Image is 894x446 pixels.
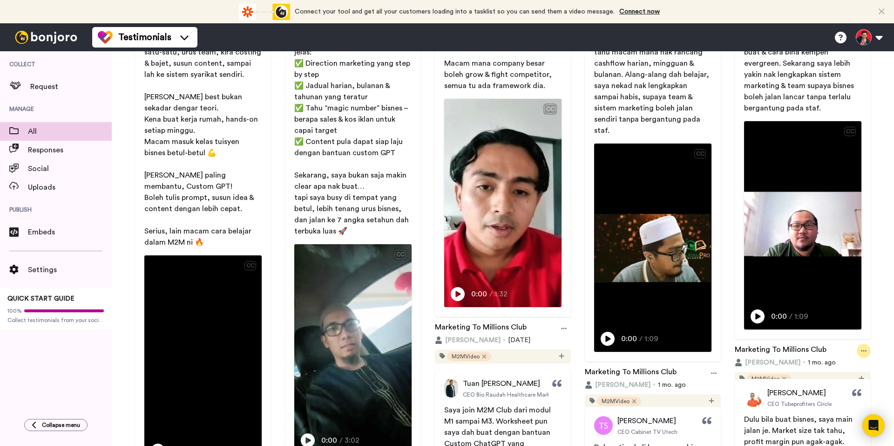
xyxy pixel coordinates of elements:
span: [PERSON_NAME] best bukan sekadar dengar teori. [144,93,244,112]
div: 1 mo. ago [585,380,721,390]
span: Responses [28,144,112,156]
img: tm-color.svg [98,30,113,45]
span: CEO Cabinet TV Utech [617,428,677,436]
span: ✅ Tahu “magic number” bisnes – berapa sales & kos iklan untuk capai target [294,104,410,134]
img: Video Thumbnail [744,121,861,329]
span: 0:00 [621,333,637,344]
span: Tuan [PERSON_NAME] [463,378,540,389]
span: Macam mana company besar boleh grow & fight competitor, semua tu ada framework dia. [444,60,554,89]
span: 0:00 [771,311,787,322]
div: [DATE] [435,336,571,345]
img: bj-logo-header-white.svg [11,31,81,44]
span: 1:32 [494,288,511,300]
span: [PERSON_NAME] [445,336,501,345]
button: [PERSON_NAME] [435,336,501,345]
span: Bila join M2M Club, terus nampak jelas: [294,37,411,56]
span: 1:09 [644,333,661,344]
span: ✅ Content pula dapat siap laju dengan bantuan custom GPT [294,138,405,157]
span: Settings [28,264,112,275]
img: Profile Picture [744,388,763,407]
a: Marketing To Millions Club [585,366,677,380]
button: [PERSON_NAME] [735,358,800,367]
span: [PERSON_NAME] paling membantu, Custom GPT! [144,172,232,190]
span: / [639,333,643,344]
img: Video Thumbnail [444,99,562,307]
span: / [789,311,792,322]
button: [PERSON_NAME] [585,380,650,390]
span: tapi saya busy di tempat yang betul, lebih tenang urus bisnes, [294,194,401,213]
span: 3:02 [345,435,361,446]
div: CC [844,127,856,136]
span: macam mana nak grow produk satu-satu, urus team, kira costing & bajet, susun content, sampai lah ... [144,37,263,78]
span: ✅ Direction marketing yang step by step [294,60,412,78]
span: CEO Bio Raudah Healthcare Marketing Sdn Bhd [463,391,586,398]
span: Serius, lain macam cara belajar dalam M2M ni 🔥 [144,227,253,246]
span: M2MVideo [452,353,480,360]
div: 1 mo. ago [735,358,871,367]
span: 1:09 [794,311,811,322]
div: CC [544,104,556,114]
span: Collect testimonials from your socials [7,316,104,324]
span: QUICK START GUIDE [7,295,74,302]
a: Marketing To Millions Club [735,344,826,358]
span: [PERSON_NAME] [595,380,650,390]
span: [PERSON_NAME] [767,387,826,398]
div: Open Intercom Messenger [862,414,885,437]
span: / [339,435,343,446]
img: Profile Picture [444,379,458,398]
a: Connect now [619,8,660,15]
span: / [489,288,493,300]
span: M2MVideo [752,375,779,383]
span: Uploads [28,182,112,193]
span: dan jalan ke 7 angka setahun dah terbuka luas 🚀 [294,216,411,235]
div: animation [239,4,290,20]
span: ✅ Jadual harian, bulanan & tahunan yang teratur [294,82,392,101]
span: Embeds [28,226,112,238]
span: Social [28,163,112,174]
span: [PERSON_NAME] [617,415,676,426]
span: 0:00 [471,288,488,300]
span: Connect your tool and get all your customers loading into a tasklist so you can send them a video... [295,8,615,15]
span: [PERSON_NAME] [745,358,800,367]
span: 100% [7,307,22,315]
span: Boleh tulis prompt, susun idea & content dengan lebih cepat. [144,194,256,213]
span: Kena buat kerja rumah, hands-on setiap minggu. [144,116,260,134]
span: Testimonials [118,31,171,44]
div: CC [694,149,706,158]
div: CC [244,261,256,270]
button: Collapse menu [24,419,88,431]
img: Profile Picture [594,416,613,435]
span: 0:00 [321,435,338,446]
span: CEO Tubeprofiters Circle [767,400,832,408]
div: CC [394,250,406,259]
span: Collapse menu [42,421,80,429]
span: Request [30,81,112,92]
img: Video Thumbnail [594,144,711,352]
span: Sekarang, saya bukan saja makin clear apa nak buat… [294,172,408,190]
span: All [28,126,112,137]
span: Macam masuk kelas tuisyen bisnes betul-betul 💪 [144,138,241,157]
span: M2MVideo [602,398,630,405]
a: Marketing To Millions Club [435,322,527,336]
